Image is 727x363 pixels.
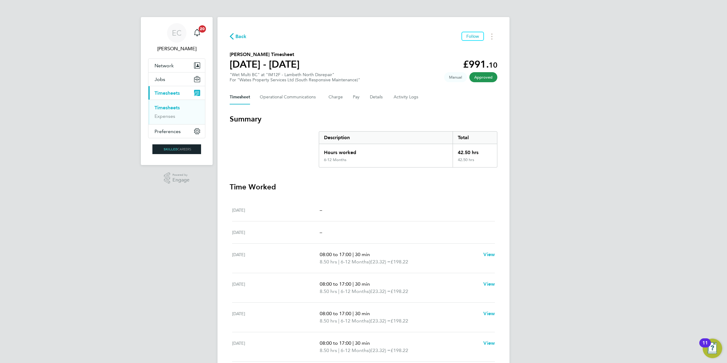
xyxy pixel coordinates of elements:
[463,58,497,70] app-decimal: £991.
[232,310,320,325] div: [DATE]
[353,252,354,257] span: |
[319,144,453,157] div: Hours worked
[320,318,337,324] span: 8.50 hrs
[155,129,181,134] span: Preferences
[319,132,453,144] div: Description
[370,90,384,104] button: Details
[369,288,391,294] span: (£23.32) =
[483,251,495,258] a: View
[152,144,201,154] img: skilledcareers-logo-retina.png
[230,58,300,70] h1: [DATE] - [DATE]
[369,347,391,353] span: (£23.32) =
[329,90,343,104] button: Charge
[444,72,467,82] span: This timesheet was manually created.
[172,29,182,37] span: EC
[155,90,180,96] span: Timesheets
[320,259,337,265] span: 8.50 hrs
[320,288,337,294] span: 8.50 hrs
[232,229,320,236] div: [DATE]
[353,281,354,287] span: |
[391,347,408,353] span: £198.22
[341,258,369,266] span: 6-12 Months
[148,72,205,86] button: Jobs
[369,259,391,265] span: (£23.32) =
[148,100,205,124] div: Timesheets
[230,114,497,124] h3: Summary
[230,33,247,40] button: Back
[489,61,497,69] span: 10
[230,182,497,192] h3: Time Worked
[320,252,351,257] span: 08:00 to 17:00
[141,17,213,165] nav: Main navigation
[355,281,370,287] span: 30 min
[703,339,722,358] button: Open Resource Center, 11 new notifications
[483,280,495,288] a: View
[391,288,408,294] span: £198.22
[319,131,497,167] div: Summary
[320,311,351,316] span: 08:00 to 17:00
[230,72,360,83] div: "Wet Multi BC" at "IM12F - Lambeth North Disrepair"
[338,347,339,353] span: |
[324,157,346,162] div: 6-12 Months
[155,76,165,82] span: Jobs
[148,144,205,154] a: Go to home page
[355,340,370,346] span: 30 min
[320,207,322,213] span: –
[148,86,205,100] button: Timesheets
[320,347,337,353] span: 8.50 hrs
[230,90,250,104] button: Timesheet
[341,347,369,354] span: 6-12 Months
[702,343,708,351] div: 11
[172,172,190,178] span: Powered by
[172,178,190,183] span: Engage
[230,77,360,83] div: For "Wates Property Services Ltd (South Responsive Maintenance)"
[338,318,339,324] span: |
[232,280,320,295] div: [DATE]
[369,318,391,324] span: (£23.32) =
[320,281,351,287] span: 08:00 to 17:00
[232,340,320,354] div: [DATE]
[469,72,497,82] span: This timesheet has been approved.
[148,59,205,72] button: Network
[155,63,174,69] span: Network
[394,90,419,104] button: Activity Logs
[235,33,247,40] span: Back
[355,311,370,316] span: 30 min
[155,105,180,111] a: Timesheets
[483,310,495,317] a: View
[148,45,205,52] span: Ernie Crowe
[391,318,408,324] span: £198.22
[320,229,322,235] span: –
[260,90,319,104] button: Operational Communications
[483,252,495,257] span: View
[353,311,354,316] span: |
[320,340,351,346] span: 08:00 to 17:00
[453,144,497,157] div: 42.50 hrs
[199,25,206,33] span: 20
[164,172,190,184] a: Powered byEngage
[483,281,495,287] span: View
[338,259,339,265] span: |
[230,51,300,58] h2: [PERSON_NAME] Timesheet
[353,90,360,104] button: Pay
[355,252,370,257] span: 30 min
[353,340,354,346] span: |
[148,125,205,138] button: Preferences
[191,23,203,43] a: 20
[341,317,369,325] span: 6-12 Months
[453,132,497,144] div: Total
[232,206,320,214] div: [DATE]
[483,340,495,346] span: View
[483,340,495,347] a: View
[483,311,495,316] span: View
[391,259,408,265] span: £198.22
[341,288,369,295] span: 6-12 Months
[453,157,497,167] div: 42.50 hrs
[466,33,479,39] span: Follow
[232,251,320,266] div: [DATE]
[486,32,497,41] button: Timesheets Menu
[338,288,339,294] span: |
[148,23,205,52] a: EC[PERSON_NAME]
[155,113,175,119] a: Expenses
[461,32,484,41] button: Follow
